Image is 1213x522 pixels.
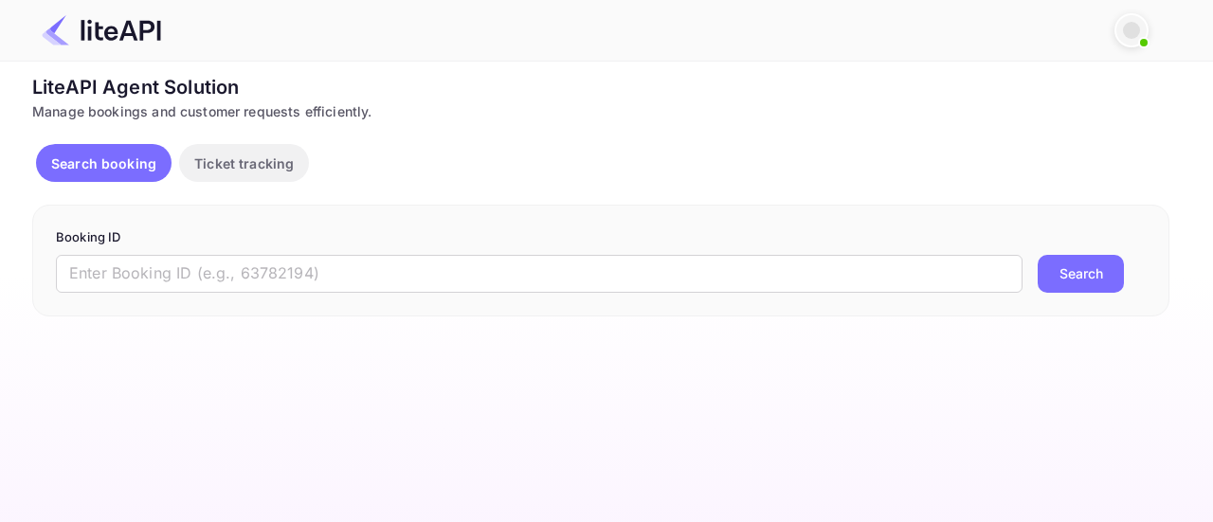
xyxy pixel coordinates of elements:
[56,228,1146,247] p: Booking ID
[42,15,161,45] img: LiteAPI Logo
[51,153,156,173] p: Search booking
[32,101,1169,121] div: Manage bookings and customer requests efficiently.
[56,255,1023,293] input: Enter Booking ID (e.g., 63782194)
[1038,255,1124,293] button: Search
[32,73,1169,101] div: LiteAPI Agent Solution
[194,153,294,173] p: Ticket tracking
